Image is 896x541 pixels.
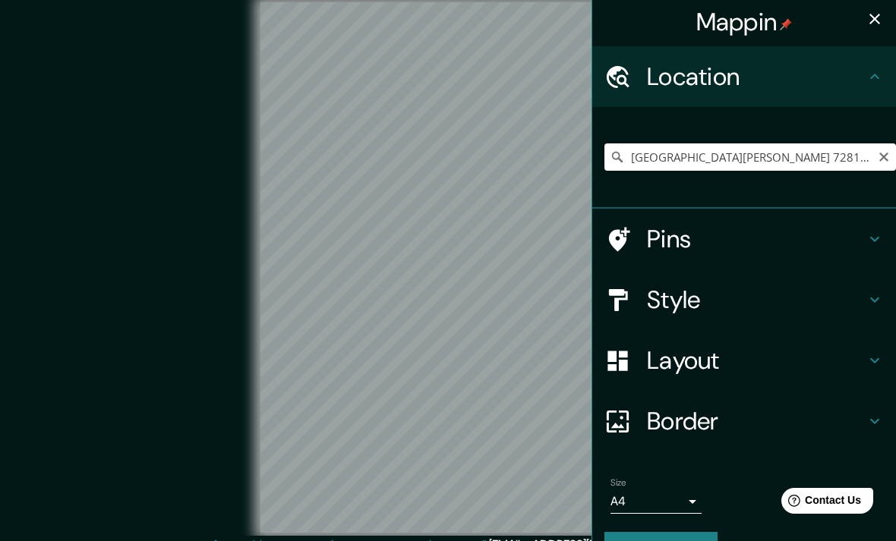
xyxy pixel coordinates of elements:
[592,391,896,451] div: Border
[592,269,896,330] div: Style
[696,7,793,37] h4: Mappin
[610,477,626,489] label: Size
[647,61,866,92] h4: Location
[647,224,866,254] h4: Pins
[780,18,792,30] img: pin-icon.png
[592,330,896,391] div: Layout
[878,149,890,163] button: Clear
[647,345,866,376] h4: Layout
[610,489,702,514] div: A4
[647,285,866,315] h4: Style
[592,46,896,107] div: Location
[647,406,866,436] h4: Border
[592,209,896,269] div: Pins
[604,143,896,171] input: Pick your city or area
[761,482,879,524] iframe: Help widget launcher
[260,2,636,533] canvas: Map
